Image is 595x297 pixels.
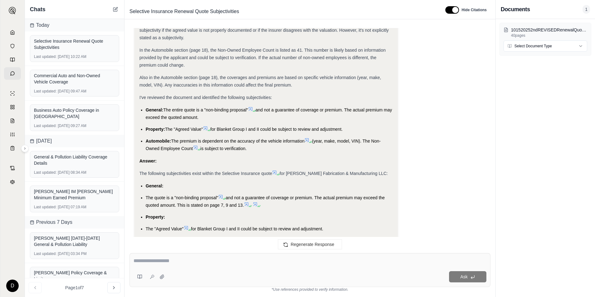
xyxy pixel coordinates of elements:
[127,7,241,16] span: Selective Insurance Renewal Quote Subjectivities
[279,171,388,176] span: for [PERSON_NAME] Fabrication & Manufacturing LLC:
[278,239,342,249] button: Regenerate Response
[146,226,184,231] span: The "Agreed Value"
[4,40,21,52] a: Documents Vault
[4,162,21,174] a: Contract Analysis
[21,145,29,152] button: Expand sidebar
[139,171,272,176] span: The following subjectivities exist within the Selective Insurance quote
[146,183,163,188] span: General:
[34,170,115,175] div: [DATE] 08:34 AM
[4,115,21,127] a: Claim Coverage
[139,75,381,87] span: Also in the Automobile section (page 18), the coverages and premiums are based on specific vehicl...
[460,274,467,279] span: Ask
[461,7,487,12] span: Hide Citations
[34,54,57,59] span: Last updated:
[34,107,115,120] div: Business Auto Policy Coverage in [GEOGRAPHIC_DATA]
[139,158,157,163] strong: Answer:
[34,54,115,59] div: [DATE] 10:22 AM
[34,235,115,247] div: [PERSON_NAME] [DATE]-[DATE] General & Pollution Liability
[146,107,392,120] span: and not a guarantee of coverage or premium. The actual premium may exceed the quoted amount.
[4,128,21,141] a: Custom Report
[165,127,203,132] span: The "Agreed Value"
[127,7,438,16] div: Edit Title
[34,188,115,201] div: [PERSON_NAME] IM [PERSON_NAME] Minimum Earned Premium
[146,127,165,132] span: Property:
[34,38,115,50] div: Selective Insurance Renewal Quote Subjectivities
[4,67,21,80] a: Chat
[25,19,124,31] div: Today
[200,146,247,151] span: is subject to verification.
[34,73,115,85] div: Commercial Auto and Non-Owned Vehicle Coverage
[171,139,305,144] span: The premium is dependent on the accuracy of the vehicle information
[291,242,334,247] span: Regenerate Response
[34,89,57,94] span: Last updated:
[34,154,115,166] div: General & Pollution Liability Coverage Details
[511,33,587,38] p: 40 pages
[34,270,115,282] div: [PERSON_NAME] Policy Coverage & Limits
[129,287,490,292] div: *Use references provided to verify information.
[112,6,119,13] button: New Chat
[34,170,57,175] span: Last updated:
[139,20,389,40] span: be a subjectivity if the agreed value is not properly documented or if the insurer disagrees with...
[34,251,115,256] div: [DATE] 03:34 PM
[191,226,323,231] span: for Blanket Group I and II could be subject to review and adjustment.
[4,26,21,39] a: Home
[210,127,343,132] span: for Blanket Group I and II could be subject to review and adjustment.
[4,87,21,100] a: Single Policy
[449,271,486,282] button: Ask
[9,7,16,14] img: Expand sidebar
[146,139,381,151] span: (year, make, model, VIN). The Non-Owned Employee Count
[146,195,385,208] span: and not a guarantee of coverage or premium. The actual premium may exceed the quoted amount. This...
[25,216,124,229] div: Previous 7 Days
[4,54,21,66] a: Prompt Library
[4,142,21,154] a: Coverage Table
[146,139,171,144] span: Automobile:
[65,285,84,291] span: Page 1 of 7
[139,95,272,100] span: I've reviewed the document and identified the following subjectivities:
[34,123,57,128] span: Last updated:
[34,205,115,210] div: [DATE] 07:19 AM
[4,101,21,113] a: Policy Comparisons
[30,5,45,14] span: Chats
[25,135,124,147] div: [DATE]
[146,195,218,200] span: The quote is a "non-binding proposal"
[4,176,21,188] a: Legal Search Engine
[34,205,57,210] span: Last updated:
[34,251,57,256] span: Last updated:
[34,123,115,128] div: [DATE] 09:27 AM
[146,107,163,112] span: General:
[511,27,587,33] p: 101520252ndREVISEDRenewalQuote-Selective42,251.pdf
[504,27,587,38] button: 101520252ndREVISEDRenewalQuote-Selective42,251.pdf40pages
[583,5,590,14] span: 1
[501,5,530,14] h3: Documents
[146,214,165,219] span: Property:
[34,89,115,94] div: [DATE] 09:47 AM
[163,107,248,112] span: The entire quote is a "non-binding proposal"
[6,4,19,17] button: Expand sidebar
[139,48,386,68] span: In the Automobile section (page 18), the Non-Owned Employee Count is listed as 41. This number is...
[6,280,19,292] div: D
